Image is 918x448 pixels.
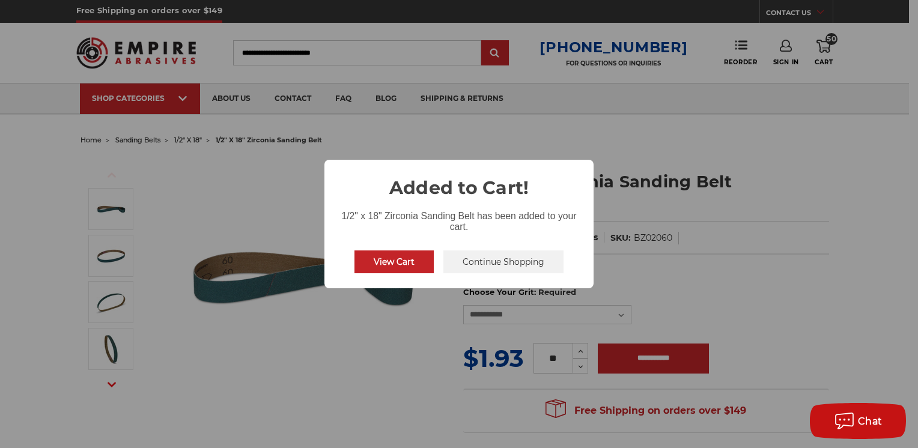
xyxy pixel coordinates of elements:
[324,160,594,201] h2: Added to Cart!
[354,250,434,273] button: View Cart
[324,201,594,235] div: 1/2" x 18" Zirconia Sanding Belt has been added to your cart.
[810,403,906,439] button: Chat
[443,250,564,273] button: Continue Shopping
[858,416,883,427] span: Chat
